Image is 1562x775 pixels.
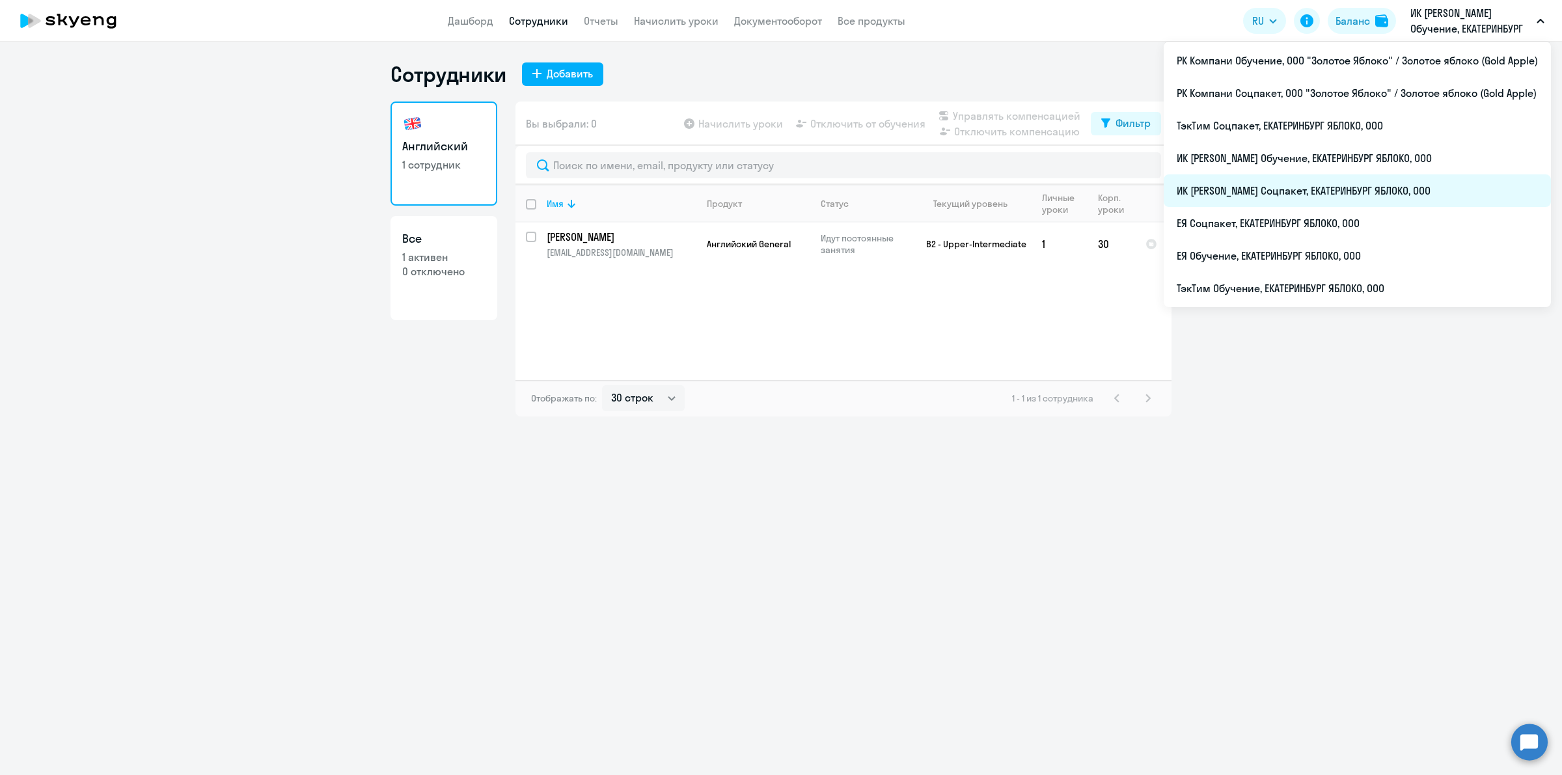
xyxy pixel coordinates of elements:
[390,216,497,320] a: Все1 активен0 отключено
[402,250,486,264] p: 1 активен
[1410,5,1531,36] p: ИК [PERSON_NAME] Обучение, ЕКАТЕРИНБУРГ ЯБЛОКО, ООО
[402,138,486,155] h3: Английский
[1252,13,1264,29] span: RU
[707,198,742,210] div: Продукт
[707,198,810,210] div: Продукт
[547,198,564,210] div: Имя
[1088,223,1135,265] td: 30
[547,198,696,210] div: Имя
[1375,14,1388,27] img: balance
[1404,5,1551,36] button: ИК [PERSON_NAME] Обучение, ЕКАТЕРИНБУРГ ЯБЛОКО, ООО
[1098,192,1134,215] div: Корп. уроки
[547,230,696,244] a: [PERSON_NAME]
[526,152,1161,178] input: Поиск по имени, email, продукту или статусу
[1032,223,1088,265] td: 1
[390,102,497,206] a: Английский1 сотрудник
[1164,42,1551,307] ul: RU
[402,113,423,134] img: english
[933,198,1007,210] div: Текущий уровень
[402,230,486,247] h3: Все
[1336,13,1370,29] div: Баланс
[509,14,568,27] a: Сотрудники
[821,198,849,210] div: Статус
[1012,392,1093,404] span: 1 - 1 из 1 сотрудника
[522,62,603,86] button: Добавить
[526,116,597,131] span: Вы выбрали: 0
[1116,115,1151,131] div: Фильтр
[1091,112,1161,135] button: Фильтр
[547,66,593,81] div: Добавить
[402,264,486,279] p: 0 отключено
[734,14,822,27] a: Документооборот
[1042,192,1087,215] div: Личные уроки
[911,223,1032,265] td: B2 - Upper-Intermediate
[531,392,597,404] span: Отображать по:
[547,247,696,258] p: [EMAIL_ADDRESS][DOMAIN_NAME]
[547,230,694,244] p: [PERSON_NAME]
[634,14,719,27] a: Начислить уроки
[838,14,905,27] a: Все продукты
[707,238,791,250] span: Английский General
[1243,8,1286,34] button: RU
[1042,192,1078,215] div: Личные уроки
[821,198,910,210] div: Статус
[821,232,910,256] p: Идут постоянные занятия
[448,14,493,27] a: Дашборд
[402,157,486,172] p: 1 сотрудник
[390,61,506,87] h1: Сотрудники
[921,198,1031,210] div: Текущий уровень
[1098,192,1126,215] div: Корп. уроки
[584,14,618,27] a: Отчеты
[1328,8,1396,34] button: Балансbalance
